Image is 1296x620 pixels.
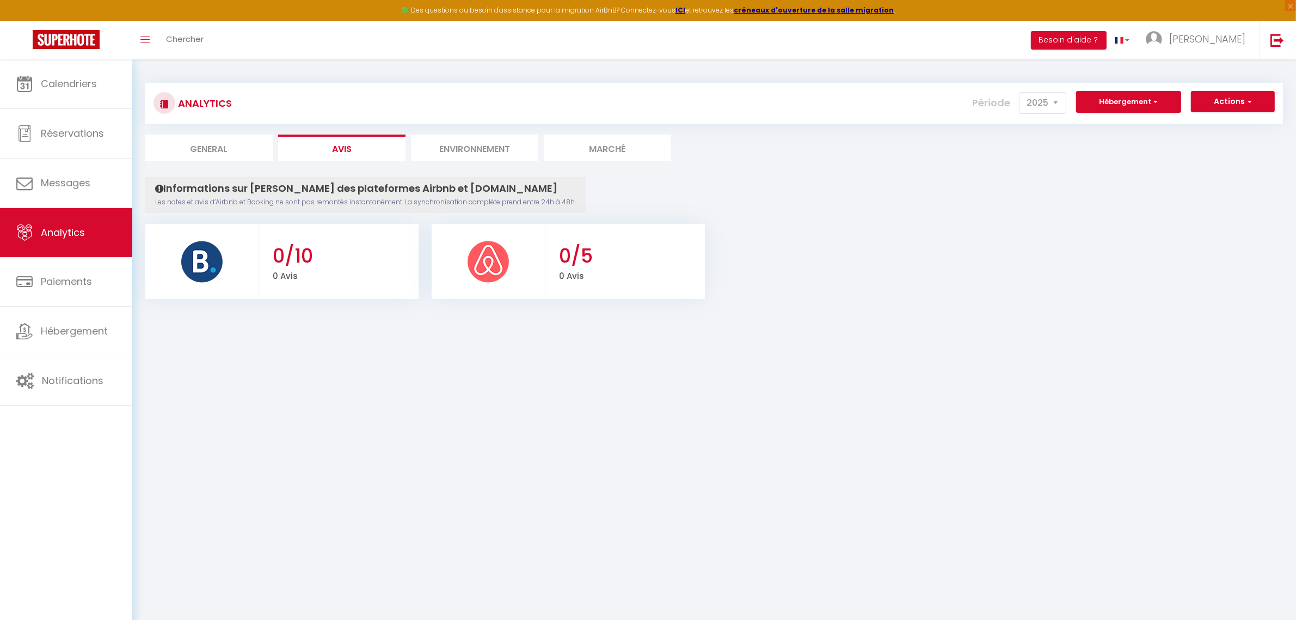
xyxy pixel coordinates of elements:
[166,33,204,45] span: Chercher
[273,268,416,283] p: 0 Avis
[41,275,92,288] span: Paiements
[41,226,85,239] span: Analytics
[560,245,703,268] h3: 0/5
[158,21,212,59] a: Chercher
[1270,33,1284,47] img: logout
[544,135,671,161] li: Marché
[273,245,416,268] h3: 0/10
[973,91,1011,115] label: Période
[41,126,104,140] span: Réservations
[41,324,108,338] span: Hébergement
[278,135,406,161] li: Avis
[33,30,100,49] img: Super Booking
[734,5,894,15] a: créneaux d'ouverture de la salle migration
[1146,31,1162,47] img: ...
[560,268,703,283] p: 0 Avis
[41,176,90,190] span: Messages
[155,183,576,194] h4: Informations sur [PERSON_NAME] des plateformes Airbnb et [DOMAIN_NAME]
[1031,31,1107,50] button: Besoin d'aide ?
[1191,91,1275,113] button: Actions
[411,135,538,161] li: Environnement
[1076,91,1181,113] button: Hébergement
[1138,21,1259,59] a: ... [PERSON_NAME]
[145,135,273,161] li: General
[675,5,685,15] a: ICI
[41,77,97,90] span: Calendriers
[9,4,41,37] button: Ouvrir le widget de chat LiveChat
[42,374,103,387] span: Notifications
[175,91,232,116] h3: Analytics
[1169,32,1245,46] span: [PERSON_NAME]
[155,197,576,208] p: Les notes et avis d’Airbnb et Booking ne sont pas remontés instantanément. La synchronisation com...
